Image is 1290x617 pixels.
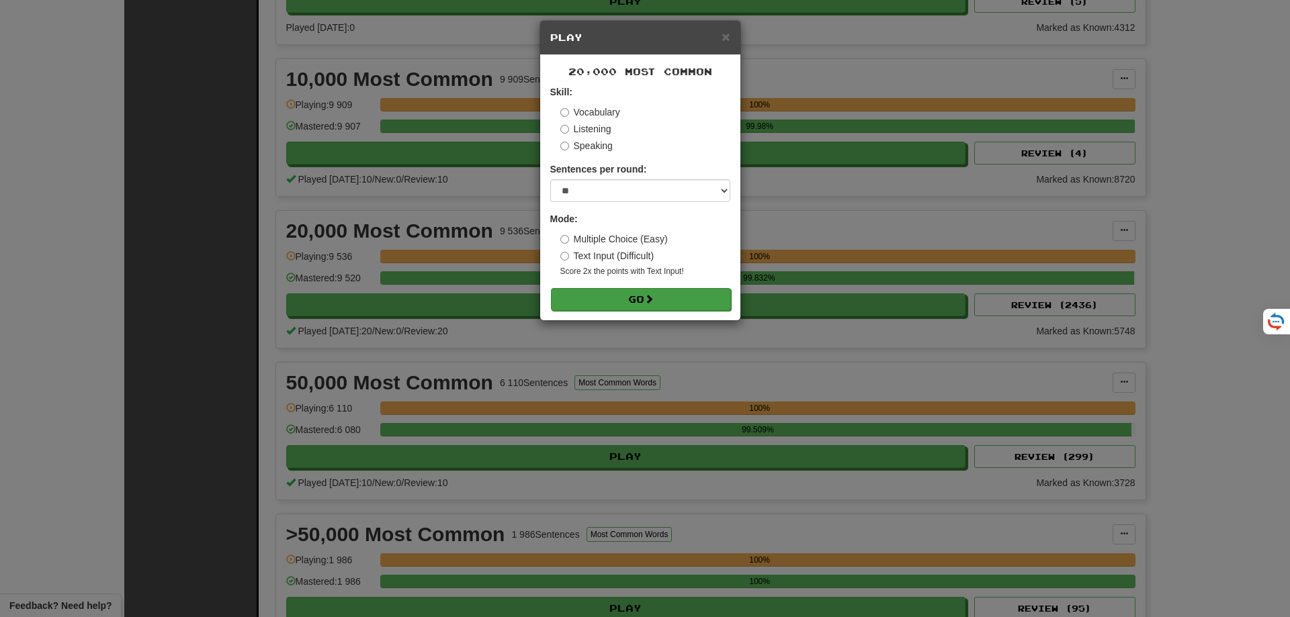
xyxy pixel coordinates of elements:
label: Vocabulary [560,105,620,119]
label: Text Input (Difficult) [560,249,654,263]
input: Listening [560,125,569,134]
span: × [722,29,730,44]
label: Speaking [560,139,613,152]
small: Score 2x the points with Text Input ! [560,266,730,277]
span: 20,000 Most Common [568,66,712,77]
h5: Play [550,31,730,44]
strong: Skill: [550,87,572,97]
label: Listening [560,122,611,136]
label: Sentences per round: [550,162,647,176]
label: Multiple Choice (Easy) [560,232,668,246]
input: Speaking [560,142,569,150]
input: Text Input (Difficult) [560,252,569,260]
button: Close [722,30,730,44]
input: Vocabulary [560,108,569,117]
input: Multiple Choice (Easy) [560,235,569,244]
button: Go [551,288,731,311]
strong: Mode: [550,213,578,224]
